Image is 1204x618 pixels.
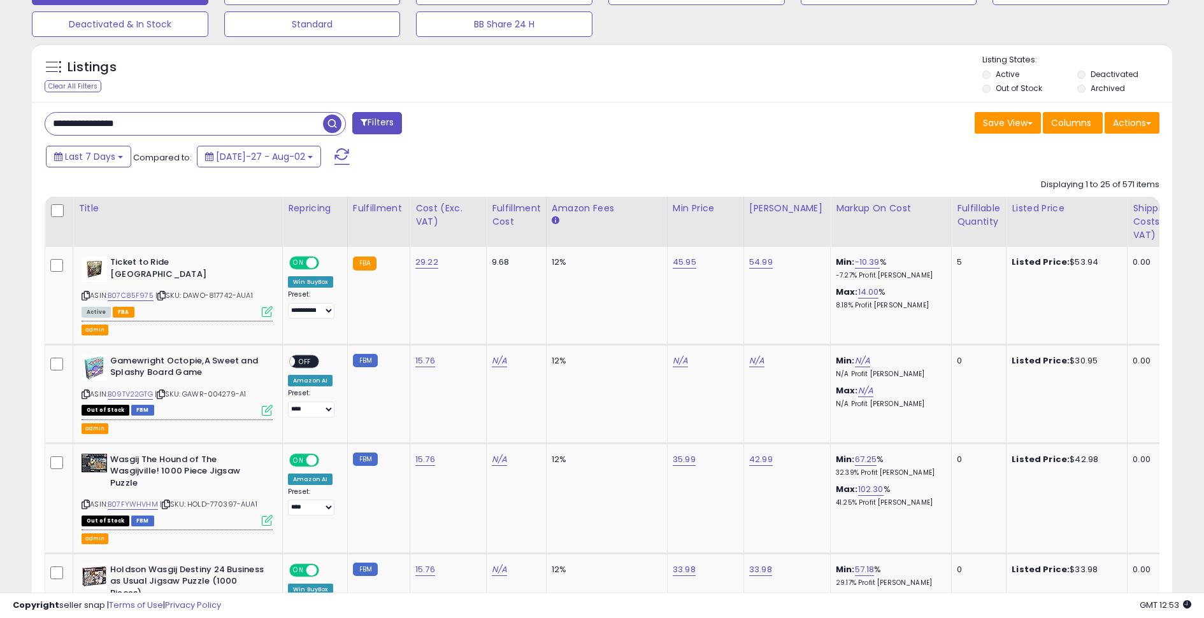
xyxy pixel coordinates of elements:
span: | SKU: DAWO-817742-AUA1 [155,290,253,300]
a: 15.76 [415,563,435,576]
b: Listed Price: [1012,256,1070,268]
span: All listings that are currently out of stock and unavailable for purchase on Amazon [82,405,129,416]
div: Displaying 1 to 25 of 571 items [1041,179,1159,191]
div: 9.68 [492,256,536,268]
div: % [836,484,942,507]
span: All listings currently available for purchase on Amazon [82,307,111,318]
button: BB Share 24 H [416,11,592,37]
span: OFF [295,356,315,367]
label: Active [996,69,1019,80]
small: FBM [353,453,378,466]
div: Preset: [288,290,338,319]
div: Win BuyBox [288,276,333,288]
img: 51ODLeATQOL._SL40_.jpg [82,454,107,472]
span: ON [290,258,306,269]
div: Cost (Exc. VAT) [415,202,481,228]
div: [PERSON_NAME] [749,202,825,215]
div: 12% [552,454,657,465]
img: 41l1y1rt2WL._SL40_.jpg [82,355,107,381]
div: 5 [957,256,996,268]
a: N/A [673,355,688,367]
div: 0.00 [1133,564,1194,575]
th: The percentage added to the cost of goods (COGS) that forms the calculator for Min & Max prices. [831,197,952,247]
a: 29.22 [415,256,438,269]
label: Archived [1091,83,1125,94]
p: N/A Profit [PERSON_NAME] [836,400,942,409]
img: 41hJxIk9S4L._SL40_.jpg [82,256,107,282]
p: 41.25% Profit [PERSON_NAME] [836,498,942,507]
a: N/A [855,355,870,367]
button: [DATE]-27 - Aug-02 [197,146,321,167]
button: admin [82,325,108,335]
b: Min: [836,355,855,367]
div: 0 [957,454,996,465]
div: $33.98 [1012,564,1117,575]
span: ON [290,565,306,576]
b: Gamewright Octopie,A Sweet and Splashy Board Game [110,355,265,382]
button: admin [82,423,108,434]
div: 0 [957,564,996,575]
b: Max: [836,483,858,495]
a: B07C85F975 [108,290,154,301]
div: Markup on Cost [836,202,946,215]
span: FBM [131,516,154,526]
button: admin [82,533,108,544]
b: Listed Price: [1012,355,1070,367]
div: Preset: [288,488,338,516]
div: % [836,286,942,310]
span: [DATE]-27 - Aug-02 [216,150,305,163]
label: Out of Stock [996,83,1042,94]
span: OFF [317,454,338,465]
a: 33.98 [673,563,696,576]
button: Last 7 Days [46,146,131,167]
a: 15.76 [415,453,435,466]
div: Repricing [288,202,342,215]
span: Last 7 Days [65,150,115,163]
img: 51g5cgTRegL._SL40_.jpg [82,564,107,589]
a: -10.39 [855,256,880,269]
div: ASIN: [82,355,273,414]
button: Filters [352,112,402,134]
span: Compared to: [133,151,192,164]
a: 15.76 [415,355,435,367]
div: 0.00 [1133,355,1194,367]
div: Min Price [673,202,738,215]
b: Ticket to Ride [GEOGRAPHIC_DATA] [110,256,265,283]
a: 35.99 [673,453,696,466]
span: FBA [113,307,134,318]
button: Deactivated & In Stock [32,11,208,37]
a: 45.95 [673,256,696,269]
div: seller snap | | [13,600,221,612]
a: 33.98 [749,563,772,576]
span: | SKU: HOLD-770397-AUA1 [160,499,257,509]
div: Title [78,202,277,215]
b: Max: [836,384,858,397]
button: Standard [224,11,401,37]
div: 12% [552,256,657,268]
b: Min: [836,256,855,268]
a: N/A [492,563,507,576]
small: Amazon Fees. [552,215,559,227]
div: Fulfillment [353,202,405,215]
a: N/A [749,355,764,367]
b: Listed Price: [1012,453,1070,465]
a: 54.99 [749,256,773,269]
div: % [836,564,942,587]
span: FBM [131,405,154,416]
strong: Copyright [13,599,59,611]
b: Wasgij The Hound of The Wasgijville! 1000 Piece Jigsaw Puzzle [110,454,265,493]
b: Min: [836,563,855,575]
div: $42.98 [1012,454,1117,465]
div: % [836,454,942,477]
span: 2025-08-10 12:53 GMT [1140,599,1191,611]
div: 12% [552,355,657,367]
div: Clear All Filters [45,80,101,92]
div: 12% [552,564,657,575]
div: Listed Price [1012,202,1122,215]
span: Columns [1051,116,1091,129]
div: 0.00 [1133,454,1194,465]
p: N/A Profit [PERSON_NAME] [836,370,942,379]
a: 67.25 [855,453,877,466]
b: Holdson Wasgij Destiny 24 Business as Usual Jigsaw Puzzle (1000 Pieces) [110,564,265,603]
span: OFF [317,565,338,576]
